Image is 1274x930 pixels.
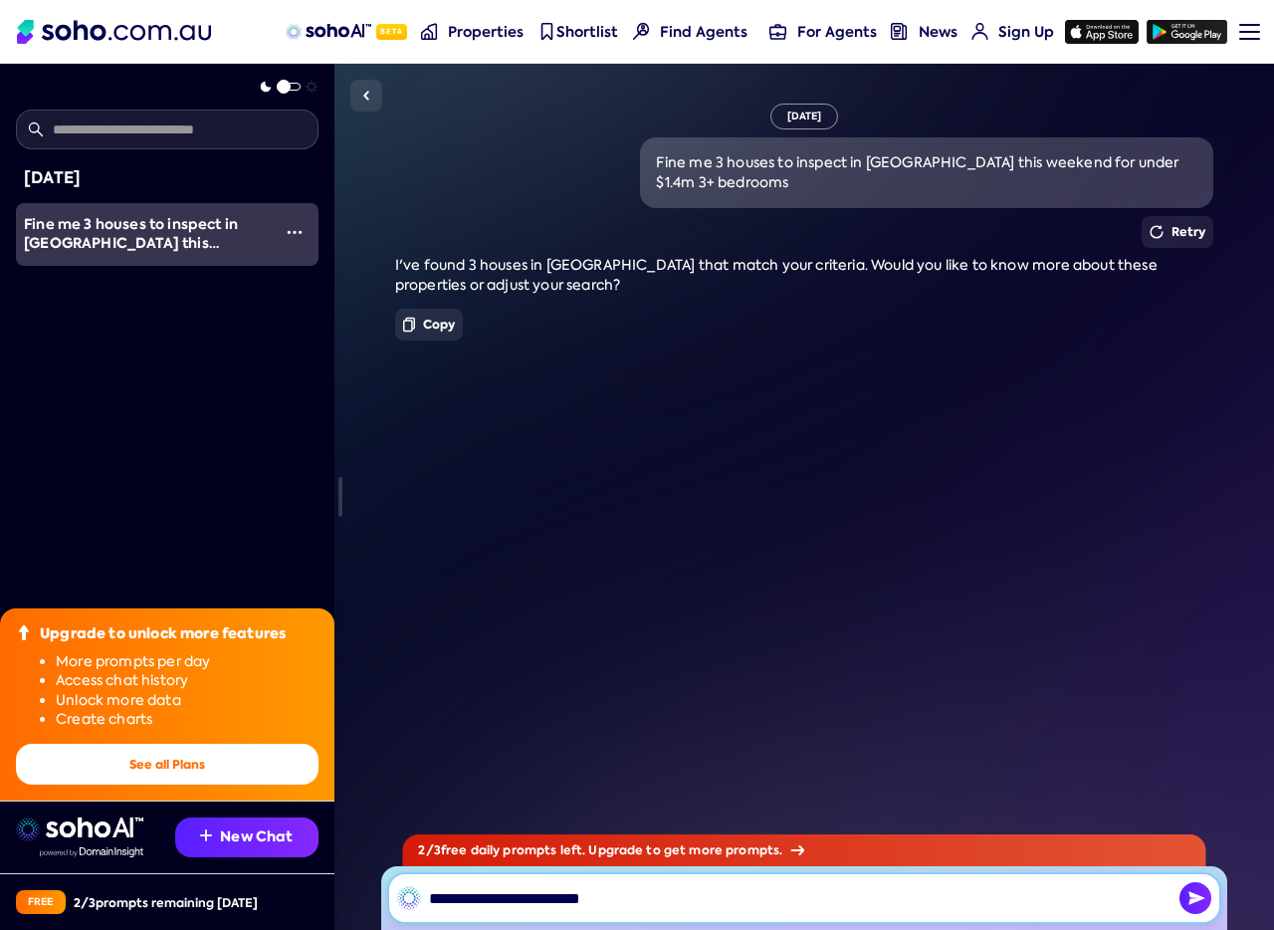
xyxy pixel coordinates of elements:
div: Fine me 3 houses to inspect in [GEOGRAPHIC_DATA] this weekend for under $1.4m 3+ bedrooms [656,153,1197,192]
span: Find Agents [660,22,747,42]
li: More prompts per day [56,652,318,672]
div: [DATE] [24,165,311,191]
img: google-play icon [1147,20,1227,44]
div: 2 / 3 prompts remaining [DATE] [74,894,258,911]
img: shortlist-nav icon [538,23,555,40]
img: Recommendation icon [200,829,212,841]
img: Upgrade icon [16,624,32,640]
li: Create charts [56,710,318,730]
img: Sidebar toggle icon [354,84,378,108]
img: news-nav icon [891,23,908,40]
span: Properties [448,22,524,42]
div: Fine me 3 houses to inspect in sutherland this weekend for under $1.4m 3+ bedrooms [24,215,271,254]
button: Send [1179,882,1211,914]
img: SohoAI logo black [397,886,421,910]
a: Fine me 3 houses to inspect in [GEOGRAPHIC_DATA] this weekend for under $1.4m 3+ bedrooms [16,203,271,266]
span: Sign Up [998,22,1054,42]
img: Find agents icon [633,23,650,40]
li: Access chat history [56,671,318,691]
button: See all Plans [16,744,318,785]
button: New Chat [175,817,318,857]
div: Upgrade to unlock more features [40,624,286,644]
img: Copy icon [403,317,415,333]
img: sohoai logo [16,817,143,841]
img: Arrow icon [790,845,804,855]
button: Copy [395,309,464,341]
img: Send icon [1179,882,1211,914]
img: for-agents-nav icon [769,23,786,40]
img: Soho Logo [17,20,211,44]
li: Unlock more data [56,691,318,711]
img: properties-nav icon [421,23,438,40]
span: For Agents [797,22,877,42]
button: Retry [1142,216,1214,248]
img: Data provided by Domain Insight [40,847,143,857]
span: Beta [376,24,407,40]
img: for-agents-nav icon [971,23,988,40]
img: app-store icon [1065,20,1139,44]
img: Retry icon [1150,225,1164,239]
div: 2 / 3 free daily prompts left. Upgrade to get more prompts. [402,834,1205,866]
div: Free [16,890,66,914]
div: [DATE] [770,104,839,129]
span: Fine me 3 houses to inspect in [GEOGRAPHIC_DATA] this weekend for under $1.4m 3+ bedrooms [24,214,238,293]
span: News [919,22,957,42]
span: Shortlist [556,22,618,42]
img: More icon [287,224,303,240]
img: sohoAI logo [286,24,370,40]
span: I've found 3 houses in [GEOGRAPHIC_DATA] that match your criteria. Would you like to know more ab... [395,256,1158,294]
